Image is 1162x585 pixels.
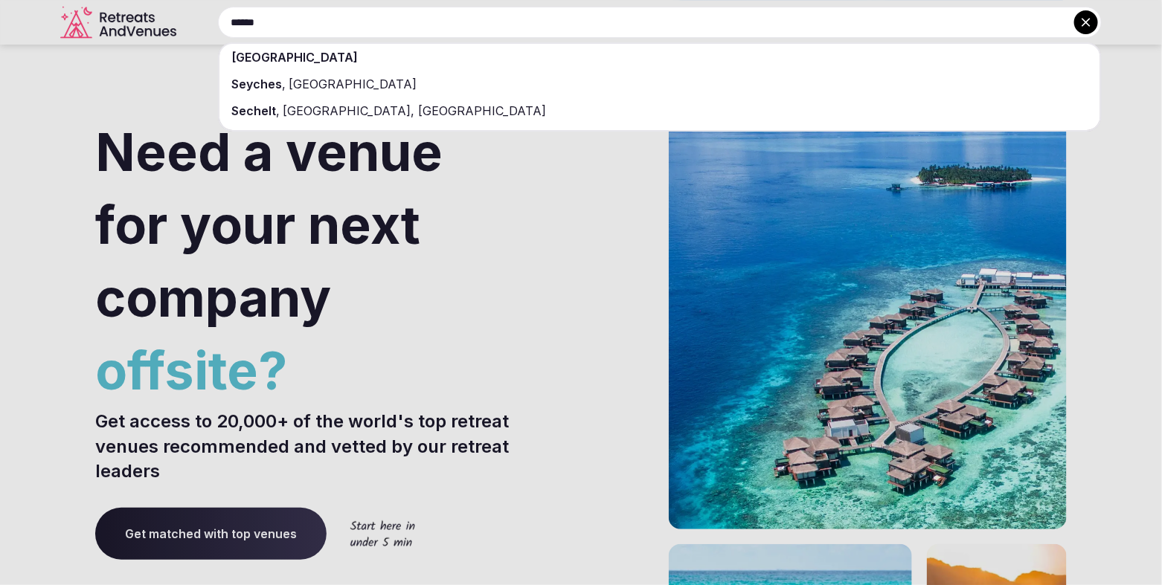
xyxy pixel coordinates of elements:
div: , [219,97,1100,124]
span: [GEOGRAPHIC_DATA] [286,77,417,91]
span: [GEOGRAPHIC_DATA] [231,50,358,65]
div: , [219,71,1100,97]
span: Sechelt [231,103,276,118]
span: Seyches [231,77,282,91]
span: [GEOGRAPHIC_DATA], [GEOGRAPHIC_DATA] [280,103,546,118]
